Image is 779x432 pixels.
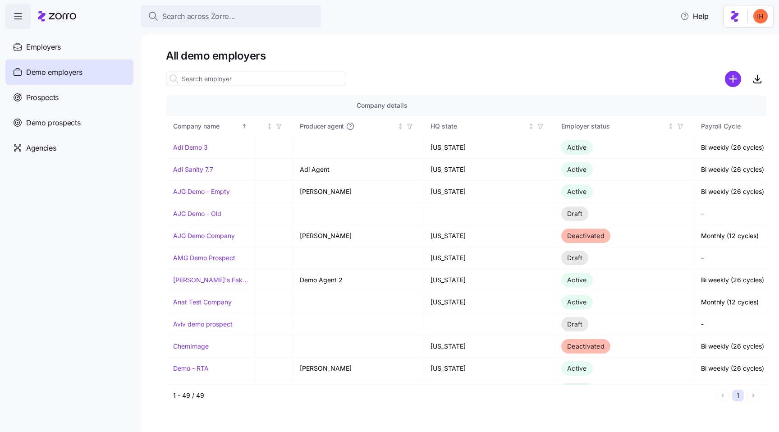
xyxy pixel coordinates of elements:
[423,181,554,203] td: [US_STATE]
[717,390,729,401] button: Previous page
[567,143,587,151] span: Active
[173,391,713,400] div: 1 - 49 / 49
[668,123,674,129] div: Not sorted
[567,364,587,372] span: Active
[26,67,82,78] span: Demo employers
[528,123,534,129] div: Not sorted
[747,390,759,401] button: Next page
[300,122,344,131] span: Producer agent
[173,342,209,351] a: ChemImage
[173,121,240,131] div: Company name
[567,276,587,284] span: Active
[173,298,232,307] a: Anat Test Company
[732,390,744,401] button: 1
[567,254,582,262] span: Draft
[293,116,423,137] th: Producer agentNot sorted
[5,85,133,110] a: Prospects
[166,116,256,137] th: Company nameSorted ascending
[423,159,554,181] td: [US_STATE]
[173,276,248,285] a: [PERSON_NAME]'s Fake Company
[5,110,133,135] a: Demo prospects
[26,142,56,154] span: Agencies
[26,117,81,129] span: Demo prospects
[397,123,403,129] div: Not sorted
[567,232,605,239] span: Deactivated
[423,380,554,402] td: [US_STATE]
[173,143,208,152] a: Adi Demo 3
[753,9,768,23] img: f3711480c2c985a33e19d88a07d4c111
[293,269,423,291] td: Demo Agent 2
[166,49,766,63] h1: All demo employers
[141,5,321,27] button: Search across Zorro...
[567,298,587,306] span: Active
[293,181,423,203] td: [PERSON_NAME]
[173,165,213,174] a: Adi Sanity 7.7
[423,247,554,269] td: [US_STATE]
[567,320,582,328] span: Draft
[173,187,230,196] a: AJG Demo - Empty
[293,159,423,181] td: Adi Agent
[567,342,605,350] span: Deactivated
[266,123,273,129] div: Not sorted
[423,358,554,380] td: [US_STATE]
[725,71,741,87] svg: add icon
[673,7,716,25] button: Help
[5,135,133,161] a: Agencies
[423,137,554,159] td: [US_STATE]
[5,60,133,85] a: Demo employers
[680,11,709,22] span: Help
[431,121,526,131] div: HQ state
[173,231,235,240] a: AJG Demo Company
[173,364,209,373] a: Demo - RTA
[567,210,582,217] span: Draft
[293,380,423,402] td: Demo Agent 1
[173,320,233,329] a: Aviv demo prospect
[293,358,423,380] td: [PERSON_NAME]
[423,291,554,313] td: [US_STATE]
[423,116,554,137] th: HQ stateNot sorted
[166,72,346,86] input: Search employer
[5,34,133,60] a: Employers
[241,123,247,129] div: Sorted ascending
[26,41,61,53] span: Employers
[554,116,694,137] th: Employer statusNot sorted
[162,11,235,22] span: Search across Zorro...
[561,121,666,131] div: Employer status
[423,225,554,247] td: [US_STATE]
[26,92,59,103] span: Prospects
[173,253,235,262] a: AMG Demo Prospect
[423,335,554,358] td: [US_STATE]
[293,225,423,247] td: [PERSON_NAME]
[423,269,554,291] td: [US_STATE]
[567,188,587,195] span: Active
[567,165,587,173] span: Active
[173,209,221,218] a: AJG Demo - Old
